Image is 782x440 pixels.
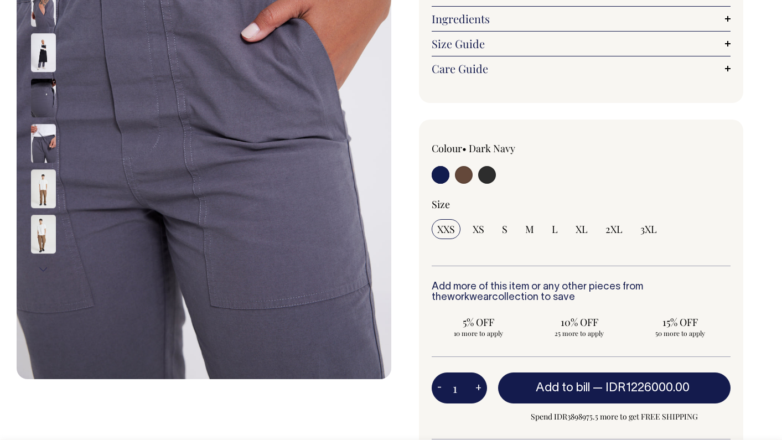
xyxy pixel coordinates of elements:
[520,219,540,239] input: M
[447,293,492,302] a: workwear
[525,222,534,236] span: M
[437,329,520,338] span: 10 more to apply
[498,410,731,423] span: Spend IDR3898975.5 more to get FREE SHIPPING
[31,170,56,209] img: chocolate
[432,312,526,341] input: 5% OFF 10 more to apply
[432,37,731,50] a: Size Guide
[546,219,563,239] input: L
[31,34,56,73] img: charcoal
[640,222,657,236] span: 3XL
[605,382,690,394] span: IDR1226000.00
[532,312,626,341] input: 10% OFF 25 more to apply
[576,222,588,236] span: XL
[536,382,590,394] span: Add to bill
[502,222,507,236] span: S
[432,377,447,399] button: -
[639,315,722,329] span: 15% OFF
[600,219,628,239] input: 2XL
[432,219,460,239] input: XXS
[570,219,593,239] input: XL
[432,282,731,304] h6: Add more of this item or any other pieces from the collection to save
[605,222,623,236] span: 2XL
[639,329,722,338] span: 50 more to apply
[31,125,56,163] img: charcoal
[432,12,731,25] a: Ingredients
[633,312,727,341] input: 15% OFF 50 more to apply
[538,315,621,329] span: 10% OFF
[462,142,467,155] span: •
[552,222,558,236] span: L
[538,329,621,338] span: 25 more to apply
[31,79,56,118] img: charcoal
[35,257,51,282] button: Next
[432,142,551,155] div: Colour
[469,142,515,155] label: Dark Navy
[496,219,513,239] input: S
[470,377,487,399] button: +
[498,372,731,403] button: Add to bill —IDR1226000.00
[473,222,484,236] span: XS
[635,219,662,239] input: 3XL
[593,382,692,394] span: —
[432,62,731,75] a: Care Guide
[467,219,490,239] input: XS
[437,222,455,236] span: XXS
[437,315,520,329] span: 5% OFF
[31,215,56,254] img: chocolate
[432,198,731,211] div: Size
